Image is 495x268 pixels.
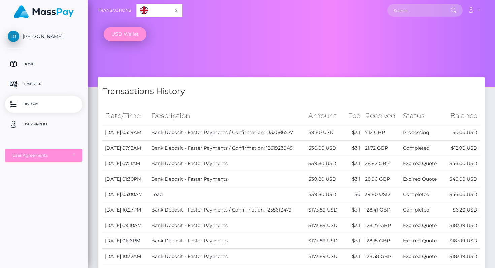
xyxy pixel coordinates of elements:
[401,125,442,141] td: Processing
[8,59,80,69] p: Home
[401,202,442,218] td: Completed
[5,96,82,113] a: History
[103,187,149,202] td: [DATE] 05:00AM
[103,141,149,156] td: [DATE] 07:13AM
[149,141,306,156] td: Bank Deposit - Faster Payments / Confirmation: 1261923948
[306,171,344,187] td: $39.80 USD
[401,141,442,156] td: Completed
[149,187,306,202] td: Load
[442,156,480,171] td: $46.00 USD
[149,233,306,249] td: Bank Deposit - Faster Payments
[14,5,74,18] img: MassPay
[344,233,363,249] td: $3.1
[103,86,480,98] h4: Transactions History
[363,187,401,202] td: 39.80 USD
[344,141,363,156] td: $3.1
[306,107,344,125] th: Amount
[306,156,344,171] td: $39.80 USD
[442,218,480,233] td: $183.19 USD
[344,218,363,233] td: $3.1
[103,107,149,125] th: Date/Time
[387,4,451,17] input: Search...
[401,233,442,249] td: Expired Quote
[306,249,344,264] td: $173.89 USD
[104,27,146,41] a: USD Wallet
[103,233,149,249] td: [DATE] 01:16PM
[401,171,442,187] td: Expired Quote
[401,187,442,202] td: Completed
[344,107,363,125] th: Fee
[5,33,82,39] span: [PERSON_NAME]
[363,218,401,233] td: 128.27 GBP
[442,249,480,264] td: $183.19 USD
[442,187,480,202] td: $46.00 USD
[363,233,401,249] td: 128.15 GBP
[103,249,149,264] td: [DATE] 10:32AM
[103,125,149,141] td: [DATE] 05:19AM
[363,125,401,141] td: 7.12 GBP
[103,202,149,218] td: [DATE] 10:27PM
[344,156,363,171] td: $3.1
[136,4,182,17] div: Language
[306,187,344,202] td: $39.80 USD
[149,125,306,141] td: Bank Deposit - Faster Payments / Confirmation: 1332086577
[363,141,401,156] td: 21.72 GBP
[306,233,344,249] td: $173.89 USD
[306,125,344,141] td: $9.80 USD
[442,141,480,156] td: $12.90 USD
[137,4,182,17] a: English
[442,125,480,141] td: $0.00 USD
[149,156,306,171] td: Bank Deposit - Faster Payments
[149,171,306,187] td: Bank Deposit - Faster Payments
[149,249,306,264] td: Bank Deposit - Faster Payments
[98,3,131,17] a: Transactions
[363,202,401,218] td: 128.41 GBP
[344,125,363,141] td: $3.1
[401,218,442,233] td: Expired Quote
[306,202,344,218] td: $173.89 USD
[344,171,363,187] td: $3.1
[8,79,80,89] p: Transfer
[344,202,363,218] td: $3.1
[442,233,480,249] td: $183.19 USD
[5,149,82,162] button: User Agreements
[149,107,306,125] th: Description
[363,156,401,171] td: 28.82 GBP
[5,55,82,72] a: Home
[149,218,306,233] td: Bank Deposit - Faster Payments
[401,156,442,171] td: Expired Quote
[103,156,149,171] td: [DATE] 07:11AM
[103,171,149,187] td: [DATE] 01:30PM
[401,107,442,125] th: Status
[442,202,480,218] td: $6.20 USD
[149,202,306,218] td: Bank Deposit - Faster Payments / Confirmation: 1255613479
[5,116,82,133] a: User Profile
[306,218,344,233] td: $173.89 USD
[363,107,401,125] th: Received
[8,119,80,129] p: User Profile
[442,107,480,125] th: Balance
[344,187,363,202] td: $0
[103,218,149,233] td: [DATE] 09:10AM
[8,99,80,109] p: History
[5,76,82,92] a: Transfer
[363,249,401,264] td: 128.58 GBP
[136,4,182,17] aside: Language selected: English
[363,171,401,187] td: 28.96 GBP
[306,141,344,156] td: $30.00 USD
[12,153,68,158] div: User Agreements
[401,249,442,264] td: Expired Quote
[344,249,363,264] td: $3.1
[442,171,480,187] td: $46.00 USD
